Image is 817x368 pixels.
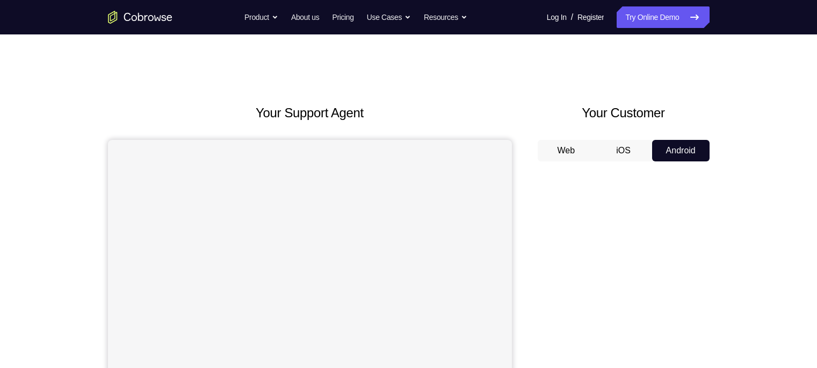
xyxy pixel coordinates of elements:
[367,11,402,24] font: Use Cases
[538,140,595,161] button: Web
[538,103,710,123] h2: Your Customer
[108,103,512,123] h2: Your Support Agent
[424,11,458,24] font: Resources
[244,11,269,24] font: Product
[625,11,679,24] font: Try Online Demo
[577,6,604,28] a: Register
[244,6,278,28] button: Product
[424,6,467,28] button: Resources
[617,6,709,28] a: Try Online Demo
[571,11,573,24] span: /
[108,11,172,24] a: Go to the home page
[291,6,319,28] a: About us
[652,140,710,161] button: Android
[332,6,353,28] a: Pricing
[595,140,652,161] button: iOS
[547,6,567,28] a: Log In
[367,6,411,28] button: Use Cases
